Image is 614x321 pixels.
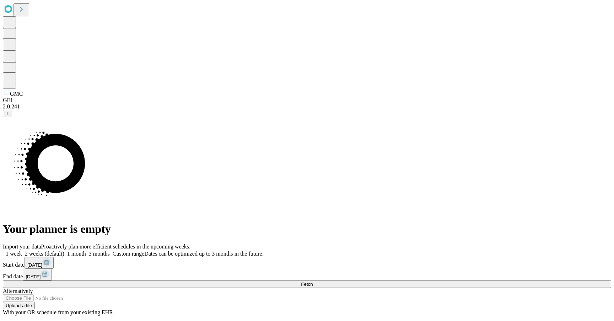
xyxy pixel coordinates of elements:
[6,111,9,116] span: T
[25,257,54,269] button: [DATE]
[3,110,11,117] button: T
[3,103,611,110] div: 2.0.241
[301,282,313,287] span: Fetch
[3,223,611,236] h1: Your planner is empty
[6,251,22,257] span: 1 week
[113,251,144,257] span: Custom range
[25,251,64,257] span: 2 weeks (default)
[67,251,86,257] span: 1 month
[26,274,41,279] span: [DATE]
[3,269,611,280] div: End date
[3,280,611,288] button: Fetch
[23,269,52,280] button: [DATE]
[3,302,35,309] button: Upload a file
[10,91,23,97] span: GMC
[89,251,110,257] span: 3 months
[3,288,33,294] span: Alternatively
[41,244,190,250] span: Proactively plan more efficient schedules in the upcoming weeks.
[3,97,611,103] div: GEI
[3,244,41,250] span: Import your data
[27,262,42,268] span: [DATE]
[144,251,263,257] span: Dates can be optimized up to 3 months in the future.
[3,257,611,269] div: Start date
[3,309,113,315] span: With your OR schedule from your existing EHR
